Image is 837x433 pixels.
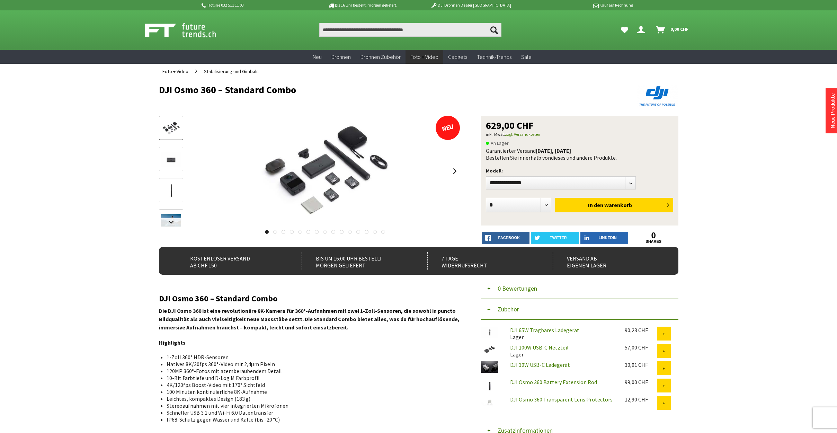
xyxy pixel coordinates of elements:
span: Drohnen [331,53,351,60]
div: Kostenloser Versand ab CHF 150 [176,252,287,269]
li: 120MP 360°-Fotos mit atemberaubendem Detail [167,368,455,374]
p: Modell: [486,167,674,175]
a: DJI 65W Tragbares Ladegerät [510,327,579,334]
strong: Highlights [159,339,186,346]
div: 90,23 CHF [625,327,657,334]
p: DJI Drohnen Dealer [GEOGRAPHIC_DATA] [417,1,525,9]
li: Schneller USB 3.1 und Wi-Fi 6.0 Datentransfer [167,409,455,416]
div: Versand ab eigenem Lager [553,252,663,269]
a: Warenkorb [653,23,692,37]
a: zzgl. Versandkosten [505,132,540,137]
a: Drohnen Zubehör [356,50,406,64]
a: 0 [630,232,678,239]
div: 57,00 CHF [625,344,657,351]
div: Bis um 16:00 Uhr bestellt Morgen geliefert [302,252,412,269]
div: 7 Tage Widerrufsrecht [427,252,538,269]
span: LinkedIn [599,236,617,240]
span: Neu [313,53,322,60]
button: 0 Bewertungen [481,278,678,299]
a: Foto + Video [159,64,192,79]
li: 10-Bit Farbtiefe und D-Log M Farbprofil [167,374,455,381]
h1: DJI Osmo 360 – Standard Combo [159,85,575,95]
li: Leichtes, kompaktes Design (183 g) [167,395,455,402]
li: Stereoaufnahmen mit vier integrierten Mikrofonen [167,402,455,409]
div: 30,01 CHF [625,361,657,368]
p: Kauf auf Rechnung [525,1,633,9]
div: Lager [505,327,619,341]
a: Dein Konto [634,23,650,37]
a: DJI 30W USB-C Ladegerät [510,361,570,368]
a: LinkedIn [580,232,629,244]
li: IP68-Schutz gegen Wasser und Kälte (bis -20 °C) [167,416,455,423]
span: Sale [521,53,532,60]
span: facebook [498,236,520,240]
span: In den [588,202,603,209]
li: 1-Zoll 360° HDR-Sensoren [167,354,455,361]
span: twitter [550,236,567,240]
p: inkl. MwSt. [486,130,674,139]
span: 0,00 CHF [670,24,689,35]
li: 100 Minuten kontinuierliche 8K-Aufnahme [167,388,455,395]
span: Foto + Video [162,68,188,74]
img: DJI Osmo 360 Battery Extension Rod [481,379,498,392]
span: Drohnen Zubehör [360,53,401,60]
a: shares [630,239,678,244]
p: Bis 16 Uhr bestellt, morgen geliefert. [309,1,417,9]
img: Shop Futuretrends - zur Startseite wechseln [145,21,231,39]
img: DJI Osmo 360 – Standard Combo [251,116,399,227]
strong: Die DJI Osmo 360 ist eine revolutionäre 8K-Kamera für 360°-Aufnahmen mit zwei 1-Zoll-Sensoren, di... [159,307,460,331]
a: Foto + Video [406,50,443,64]
span: Foto + Video [410,53,438,60]
h2: DJI Osmo 360 – Standard Combo [159,294,460,303]
a: DJI Osmo 360 Battery Extension Rod [510,379,597,386]
a: Sale [516,50,536,64]
a: Neu [308,50,327,64]
span: 629,00 CHF [486,121,534,130]
div: Garantierter Versand Bestellen Sie innerhalb von dieses und andere Produkte. [486,147,674,161]
a: DJI Osmo 360 Transparent Lens Protectors [510,396,613,403]
a: Drohnen [327,50,356,64]
a: Stabilisierung und Gimbals [201,64,262,79]
a: Technik-Trends [472,50,516,64]
button: In den Warenkorb [555,198,673,212]
a: facebook [482,232,530,244]
img: DJI 30W USB-C Ladegerät [481,361,498,373]
a: Neue Produkte [829,93,836,129]
span: An Lager [486,139,509,147]
a: DJI 100W USB-C Netzteil [510,344,569,351]
p: Hotline 032 511 11 03 [201,1,309,9]
img: DJI [637,85,678,107]
button: Zubehör [481,299,678,320]
span: Technik-Trends [477,53,511,60]
a: Gadgets [443,50,472,64]
img: DJI 100W USB-C Netzteil [481,344,498,355]
span: Warenkorb [604,202,632,209]
a: twitter [531,232,579,244]
div: 99,00 CHF [625,379,657,386]
div: 12,90 CHF [625,396,657,403]
img: DJI Osmo 360 Transparent Lens Protectors [481,396,498,409]
li: 4K/120fps Boost-Video mit 170° Sichtfeld [167,381,455,388]
div: Lager [505,344,619,358]
li: Natives 8K/30fps 360°-Video mit 2,4μm Pixeln [167,361,455,368]
img: Vorschau: DJI Osmo 360 – Standard Combo [161,121,181,136]
b: [DATE], [DATE] [536,147,571,154]
span: Gadgets [448,53,467,60]
img: DJI 65W Tragbares Ladegerät [481,327,498,338]
a: Meine Favoriten [617,23,632,37]
button: Suchen [487,23,501,37]
span: Stabilisierung und Gimbals [204,68,259,74]
input: Produkt, Marke, Kategorie, EAN, Artikelnummer… [319,23,501,37]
